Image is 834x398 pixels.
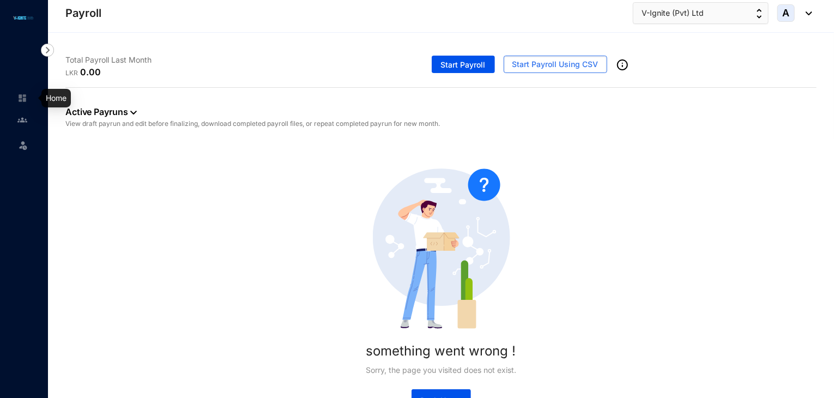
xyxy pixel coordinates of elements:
[441,59,486,70] span: Start Payroll
[65,118,817,129] p: View draft payrun and edit before finalizing, download completed payroll files, or repeat complet...
[11,15,35,21] img: logo
[512,59,599,70] span: Start Payroll Using CSV
[9,109,35,131] li: Contacts
[642,7,704,19] span: V-Ignite (Pvt) Ltd
[83,342,799,360] div: something went wrong !
[41,44,54,57] img: nav-icon-right.af6afadce00d159da59955279c43614e.svg
[65,106,137,117] a: Active Payruns
[17,140,28,150] img: leave-unselected.2934df6273408c3f84d9.svg
[9,87,35,109] li: Home
[17,93,27,103] img: home-unselected.a29eae3204392db15eaf.svg
[616,58,629,71] img: info-outined.c2a0bb1115a2853c7f4cb4062ec879bc.svg
[65,68,80,79] p: LKR
[65,5,101,21] p: Payroll
[432,56,495,73] button: Start Payroll
[130,111,137,114] img: dropdown-black.8e83cc76930a90b1a4fdb6d089b7bf3a.svg
[633,2,769,24] button: V-Ignite (Pvt) Ltd
[83,364,799,376] div: Sorry, the page you visited does not exist.
[800,11,812,15] img: dropdown-black.8e83cc76930a90b1a4fdb6d089b7bf3a.svg
[757,9,762,19] img: up-down-arrow.74152d26bf9780fbf563ca9c90304185.svg
[17,115,27,125] img: people-unselected.118708e94b43a90eceab.svg
[65,55,253,65] p: Total Payroll Last Month
[80,65,101,79] p: 0.00
[504,56,607,73] button: Start Payroll Using CSV
[783,8,790,18] span: A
